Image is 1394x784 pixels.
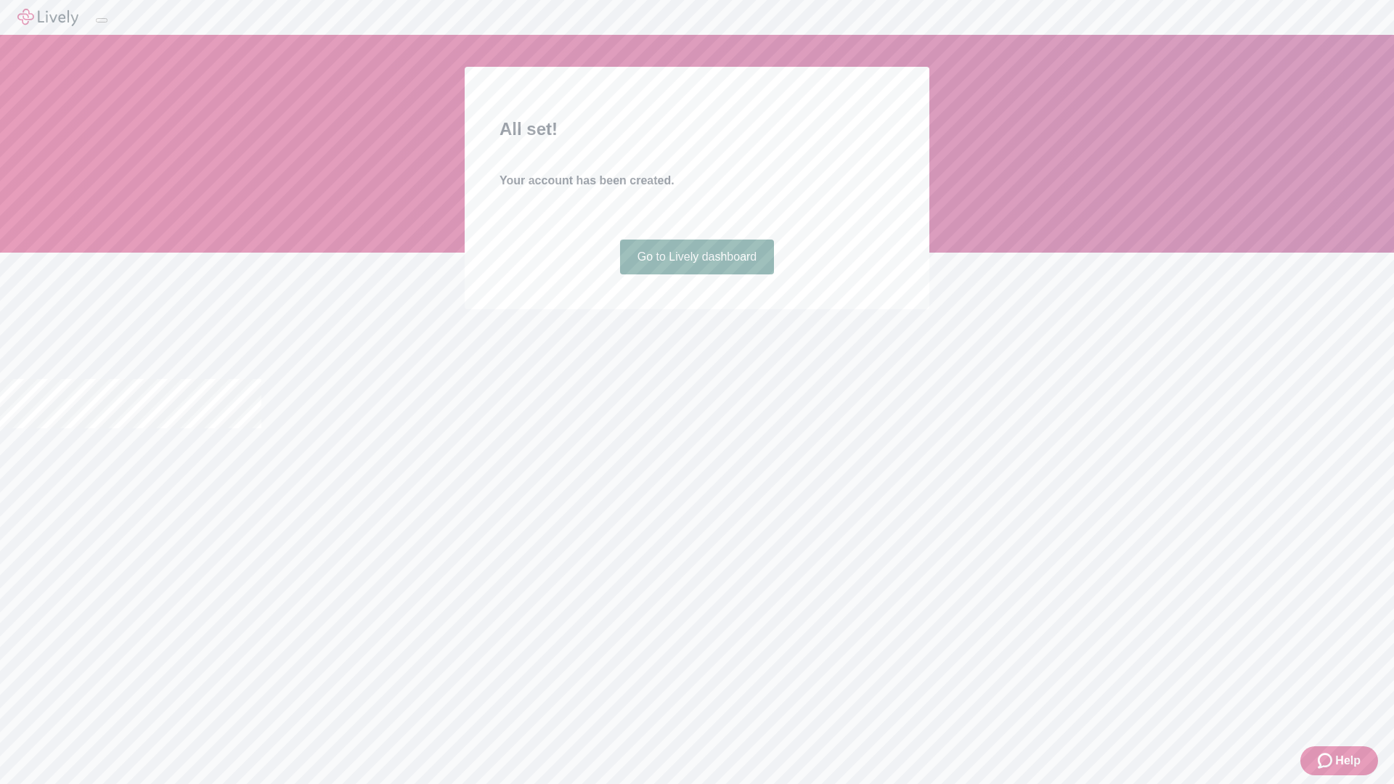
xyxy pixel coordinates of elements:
[1335,752,1361,769] span: Help
[620,240,775,274] a: Go to Lively dashboard
[1318,752,1335,769] svg: Zendesk support icon
[17,9,78,26] img: Lively
[500,116,894,142] h2: All set!
[500,172,894,189] h4: Your account has been created.
[96,18,107,23] button: Log out
[1300,746,1378,775] button: Zendesk support iconHelp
